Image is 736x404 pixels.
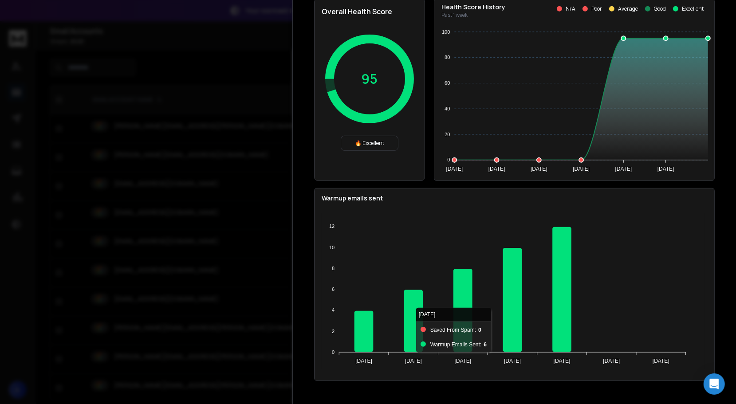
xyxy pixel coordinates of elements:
[603,358,620,364] tspan: [DATE]
[355,358,372,364] tspan: [DATE]
[447,157,450,163] tspan: 0
[615,166,632,172] tspan: [DATE]
[442,29,450,35] tspan: 100
[332,349,335,355] tspan: 0
[405,358,422,364] tspan: [DATE]
[332,308,335,313] tspan: 4
[332,329,335,334] tspan: 2
[591,5,602,12] p: Poor
[441,3,505,12] p: Health Score History
[566,5,575,12] p: N/A
[445,55,450,60] tspan: 80
[446,166,463,172] tspan: [DATE]
[445,80,450,86] tspan: 60
[441,12,505,19] p: Past 1 week
[704,373,725,395] div: Open Intercom Messenger
[329,245,335,250] tspan: 10
[653,358,669,364] tspan: [DATE]
[445,132,450,137] tspan: 20
[362,71,378,87] p: 95
[341,136,398,151] div: 🔥 Excellent
[504,358,521,364] tspan: [DATE]
[332,286,335,292] tspan: 6
[682,5,704,12] p: Excellent
[332,266,335,271] tspan: 8
[657,166,674,172] tspan: [DATE]
[488,166,505,172] tspan: [DATE]
[322,194,707,203] p: Warmup emails sent
[329,224,335,229] tspan: 12
[618,5,638,12] p: Average
[554,358,571,364] tspan: [DATE]
[531,166,547,172] tspan: [DATE]
[445,106,450,111] tspan: 40
[454,358,471,364] tspan: [DATE]
[573,166,590,172] tspan: [DATE]
[322,6,417,17] h2: Overall Health Score
[654,5,666,12] p: Good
